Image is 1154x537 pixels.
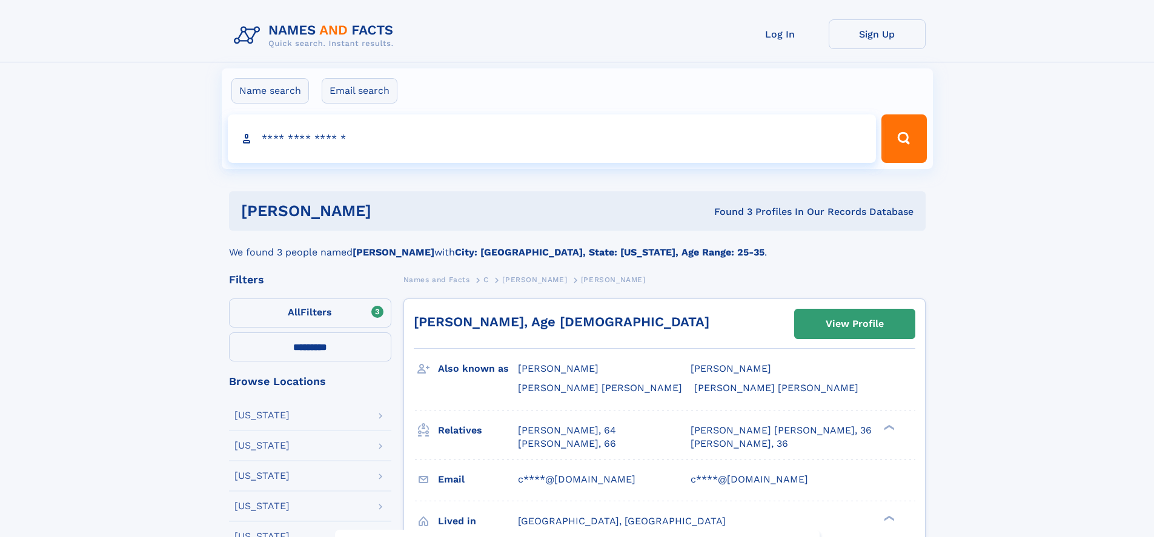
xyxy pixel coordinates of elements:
[518,424,616,437] a: [PERSON_NAME], 64
[229,231,926,260] div: We found 3 people named with .
[229,298,391,328] label: Filters
[483,272,489,287] a: C
[234,441,290,450] div: [US_STATE]
[322,78,397,104] label: Email search
[694,382,858,394] span: [PERSON_NAME] [PERSON_NAME]
[234,471,290,481] div: [US_STATE]
[229,274,391,285] div: Filters
[518,515,726,527] span: [GEOGRAPHIC_DATA], [GEOGRAPHIC_DATA]
[502,272,567,287] a: [PERSON_NAME]
[518,382,682,394] span: [PERSON_NAME] [PERSON_NAME]
[438,420,518,441] h3: Relatives
[518,437,616,450] a: [PERSON_NAME], 66
[438,469,518,490] h3: Email
[438,358,518,379] h3: Also known as
[795,309,915,338] a: View Profile
[518,363,599,374] span: [PERSON_NAME]
[353,246,434,258] b: [PERSON_NAME]
[234,501,290,511] div: [US_STATE]
[502,275,567,284] span: [PERSON_NAME]
[691,363,771,374] span: [PERSON_NAME]
[228,114,877,163] input: search input
[231,78,309,104] label: Name search
[288,306,300,318] span: All
[826,310,884,338] div: View Profile
[483,275,489,284] span: C
[581,275,646,284] span: [PERSON_NAME]
[881,114,926,163] button: Search Button
[543,205,914,219] div: Found 3 Profiles In Our Records Database
[229,376,391,387] div: Browse Locations
[881,514,895,522] div: ❯
[403,272,470,287] a: Names and Facts
[881,423,895,431] div: ❯
[691,437,788,450] a: [PERSON_NAME], 36
[438,511,518,532] h3: Lived in
[691,424,872,437] a: [PERSON_NAME] [PERSON_NAME], 36
[829,19,926,49] a: Sign Up
[234,410,290,420] div: [US_STATE]
[414,314,709,329] a: [PERSON_NAME], Age [DEMOGRAPHIC_DATA]
[241,203,543,219] h1: [PERSON_NAME]
[732,19,829,49] a: Log In
[229,19,403,52] img: Logo Names and Facts
[455,246,764,258] b: City: [GEOGRAPHIC_DATA], State: [US_STATE], Age Range: 25-35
